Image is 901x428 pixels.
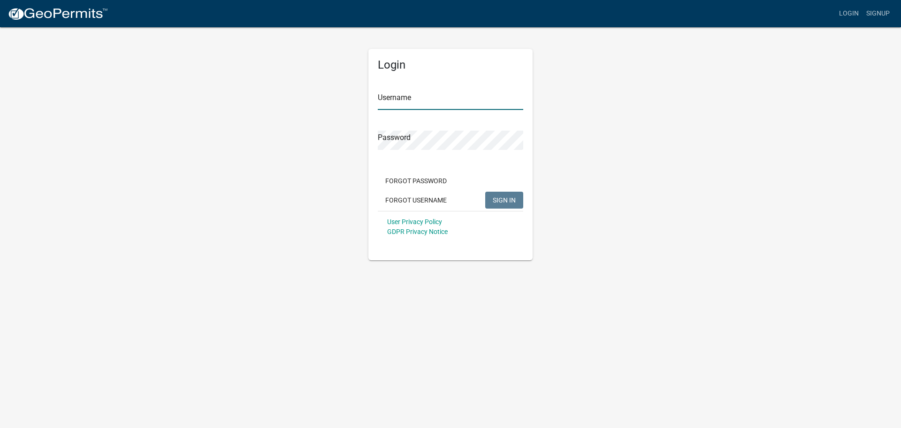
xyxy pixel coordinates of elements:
[378,172,454,189] button: Forgot Password
[378,192,454,209] button: Forgot Username
[387,218,442,226] a: User Privacy Policy
[485,192,523,209] button: SIGN IN
[863,5,893,23] a: Signup
[835,5,863,23] a: Login
[378,58,523,72] h5: Login
[493,196,516,203] span: SIGN IN
[387,228,448,235] a: GDPR Privacy Notice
